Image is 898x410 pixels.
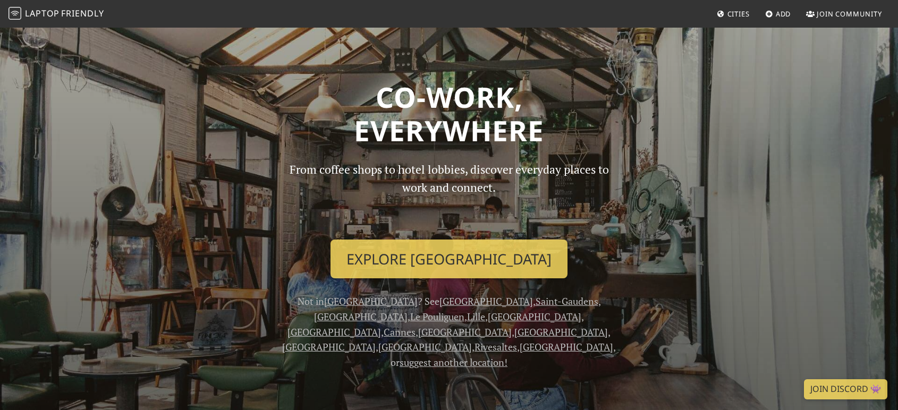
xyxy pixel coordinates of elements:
a: suggest another location! [400,356,507,369]
a: Join Community [802,4,886,23]
span: Laptop [25,7,60,19]
p: From coffee shops to hotel lobbies, discover everyday places to work and connect. [280,160,618,231]
span: Friendly [61,7,104,19]
a: LaptopFriendly LaptopFriendly [9,5,104,23]
a: Lille [467,310,485,323]
a: [GEOGRAPHIC_DATA] [418,326,512,338]
h1: Co-work, Everywhere [105,80,793,148]
img: LaptopFriendly [9,7,21,20]
a: Cities [713,4,754,23]
a: [GEOGRAPHIC_DATA] [439,295,533,307]
span: Add [776,9,791,19]
span: Join Community [817,9,882,19]
a: [GEOGRAPHIC_DATA] [514,326,608,338]
a: Saint-Gaudens [536,295,598,307]
a: Cannes [384,326,416,338]
a: [GEOGRAPHIC_DATA] [314,310,408,323]
a: Le Pouliguen [410,310,464,323]
a: [GEOGRAPHIC_DATA] [287,326,381,338]
a: [GEOGRAPHIC_DATA] [324,295,418,307]
a: [GEOGRAPHIC_DATA] [488,310,581,323]
a: Add [761,4,795,23]
a: [GEOGRAPHIC_DATA] [378,340,472,353]
a: [GEOGRAPHIC_DATA] [520,340,613,353]
a: [GEOGRAPHIC_DATA] [282,340,376,353]
span: Cities [727,9,750,19]
span: Not in ? See , , , , , , , , , , , , , , or [282,295,616,369]
a: Rivesaltes [475,340,517,353]
a: Explore [GEOGRAPHIC_DATA] [331,240,567,279]
a: Join Discord 👾 [804,379,887,399]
